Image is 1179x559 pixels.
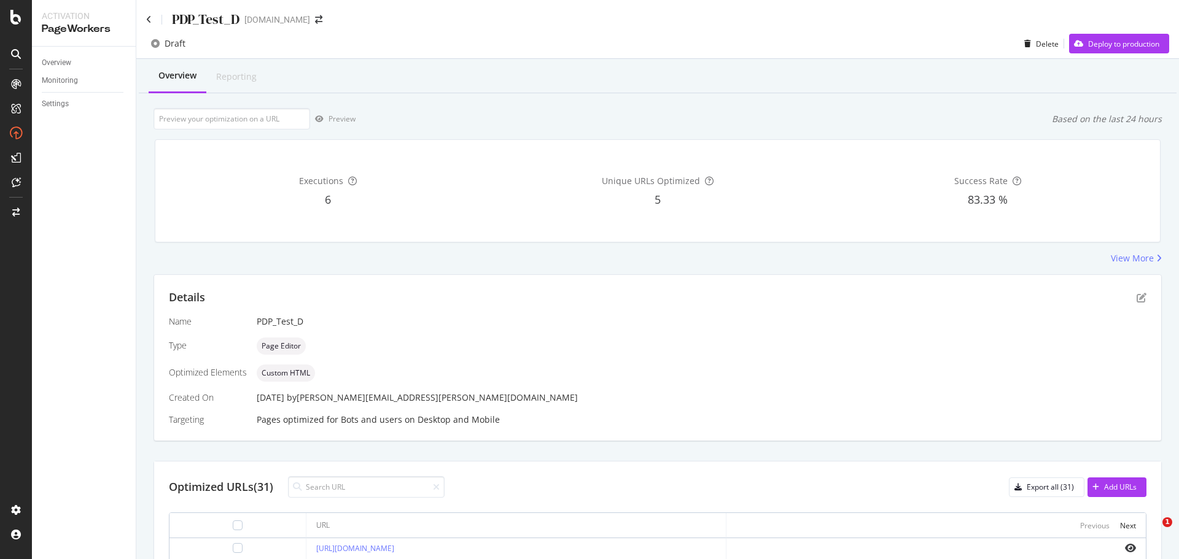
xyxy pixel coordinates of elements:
[1120,520,1136,531] div: Next
[169,290,205,306] div: Details
[257,391,1146,404] div: [DATE]
[146,15,152,24] a: Click to go back
[169,479,273,495] div: Optimized URLs (31)
[1137,293,1146,303] div: pen-to-square
[257,315,1146,328] div: PDP_Test_D
[299,175,343,187] span: Executions
[1120,518,1136,533] button: Next
[262,369,310,377] span: Custom HTML
[1104,482,1137,492] div: Add URLs
[329,114,356,124] div: Preview
[1036,39,1059,49] div: Delete
[1052,113,1162,125] div: Based on the last 24 hours
[169,391,247,404] div: Created On
[1111,252,1162,264] a: View More
[310,109,356,129] button: Preview
[42,98,127,110] a: Settings
[169,366,247,379] div: Optimized Elements
[1009,477,1084,497] button: Export all (31)
[169,339,247,352] div: Type
[1111,252,1154,264] div: View More
[42,74,78,87] div: Monitoring
[257,364,315,382] div: neutral label
[42,10,126,22] div: Activation
[315,15,322,24] div: arrow-right-arrow-left
[42,98,69,110] div: Settings
[1162,517,1172,527] span: 1
[602,175,700,187] span: Unique URLs Optimized
[954,175,1008,187] span: Success Rate
[1027,482,1074,492] div: Export all (31)
[154,108,310,129] input: Preview your optimization on a URL
[169,414,247,426] div: Targeting
[418,414,500,426] div: Desktop and Mobile
[165,37,185,50] div: Draft
[1125,543,1136,553] i: eye
[42,74,127,87] a: Monitoring
[42,22,126,36] div: PageWorkers
[42,56,127,69] a: Overview
[1137,517,1167,547] iframe: Intercom live chat
[216,71,257,83] div: Reporting
[257,337,306,355] div: neutral label
[341,414,402,426] div: Bots and users
[655,192,661,207] span: 5
[42,56,71,69] div: Overview
[1088,477,1146,497] button: Add URLs
[968,192,1008,207] span: 83.33 %
[1080,518,1110,533] button: Previous
[1069,34,1169,53] button: Deploy to production
[287,391,578,404] div: by [PERSON_NAME][EMAIL_ADDRESS][PERSON_NAME][DOMAIN_NAME]
[257,414,1146,426] div: Pages optimized for on
[325,192,331,207] span: 6
[262,342,301,350] span: Page Editor
[288,476,445,498] input: Search URL
[158,69,196,82] div: Overview
[244,13,310,26] div: [DOMAIN_NAME]
[1088,39,1159,49] div: Deploy to production
[1019,34,1059,53] button: Delete
[316,520,330,531] div: URL
[316,543,394,553] a: [URL][DOMAIN_NAME]
[169,315,247,328] div: Name
[1080,520,1110,531] div: Previous
[172,10,239,29] div: PDP_Test_D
